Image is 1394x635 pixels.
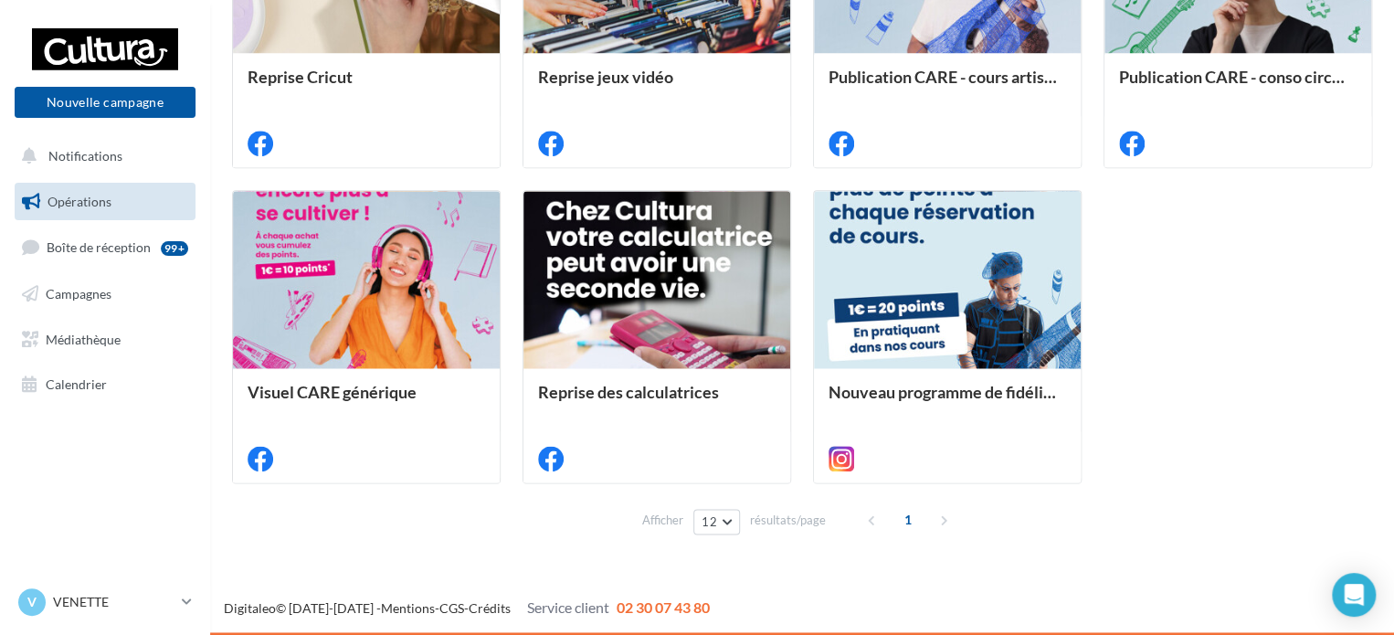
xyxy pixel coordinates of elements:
div: 99+ [161,241,188,256]
a: CGS [439,600,464,616]
span: Médiathèque [46,331,121,346]
span: Boîte de réception [47,239,151,255]
a: Mentions [381,600,435,616]
a: Opérations [11,183,199,221]
span: Opérations [48,194,111,209]
span: Campagnes [46,286,111,302]
div: Reprise jeux vidéo [538,68,776,104]
div: Nouveau programme de fidélité - Cours [829,383,1066,419]
span: Notifications [48,148,122,164]
button: Notifications [11,137,192,175]
p: VENETTE [53,593,174,611]
a: Crédits [469,600,511,616]
div: Publication CARE - conso circulaire [1119,68,1357,104]
span: © [DATE]-[DATE] - - - [224,600,710,616]
a: Calendrier [11,365,199,404]
button: 12 [693,509,740,534]
div: Publication CARE - cours artistiques et musicaux [829,68,1066,104]
a: V VENETTE [15,585,195,619]
span: résultats/page [750,512,826,529]
span: Calendrier [46,376,107,392]
a: Campagnes [11,275,199,313]
span: 02 30 07 43 80 [617,598,710,616]
span: 12 [702,514,717,529]
span: Afficher [642,512,683,529]
div: Reprise Cricut [248,68,485,104]
div: Reprise des calculatrices [538,383,776,419]
div: Visuel CARE générique [248,383,485,419]
a: Médiathèque [11,321,199,359]
span: Service client [527,598,609,616]
span: V [27,593,37,611]
div: Open Intercom Messenger [1332,573,1376,617]
a: Boîte de réception99+ [11,228,199,267]
a: Digitaleo [224,600,276,616]
span: 1 [893,505,923,534]
button: Nouvelle campagne [15,87,195,118]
